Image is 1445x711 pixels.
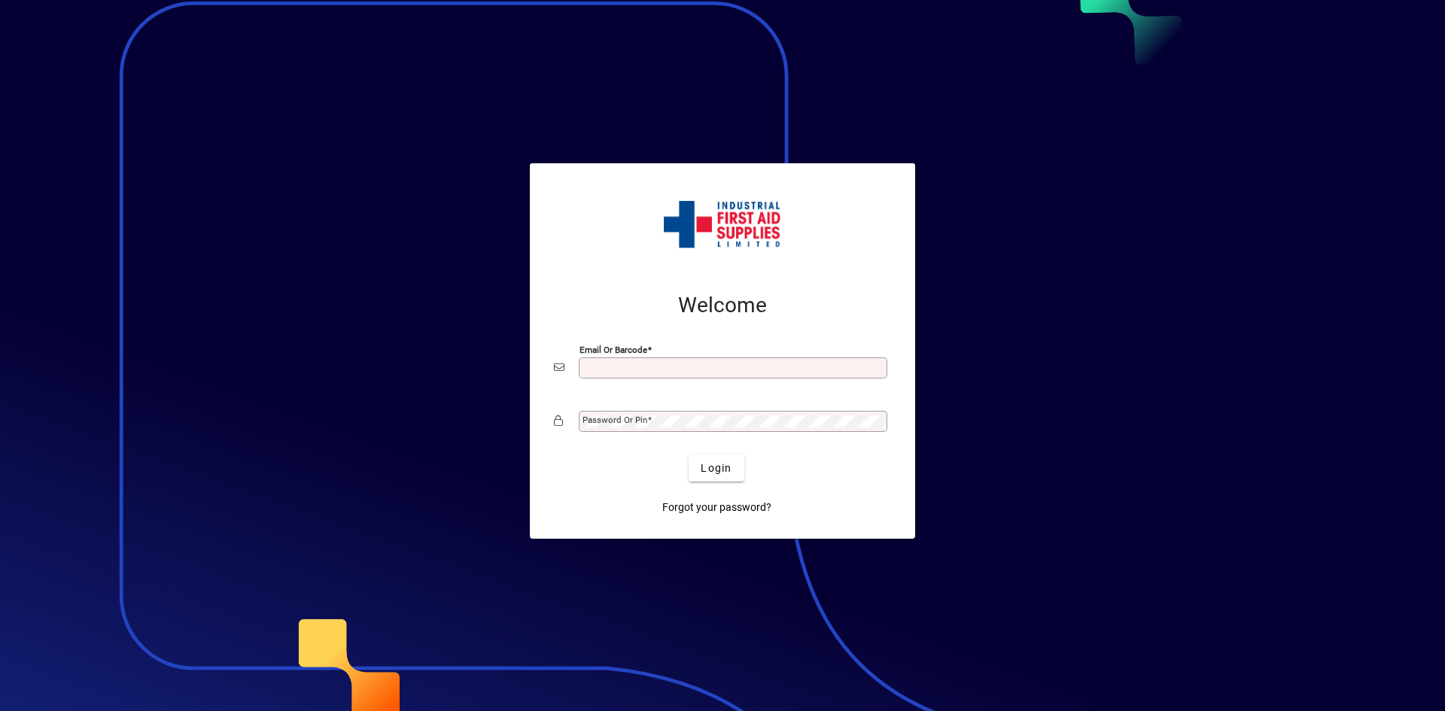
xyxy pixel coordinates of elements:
button: Login [689,454,744,482]
h2: Welcome [554,293,891,318]
span: Forgot your password? [662,500,771,515]
mat-label: Password or Pin [583,415,647,425]
span: Login [701,460,732,476]
a: Forgot your password? [656,494,777,521]
mat-label: Email or Barcode [580,345,647,355]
